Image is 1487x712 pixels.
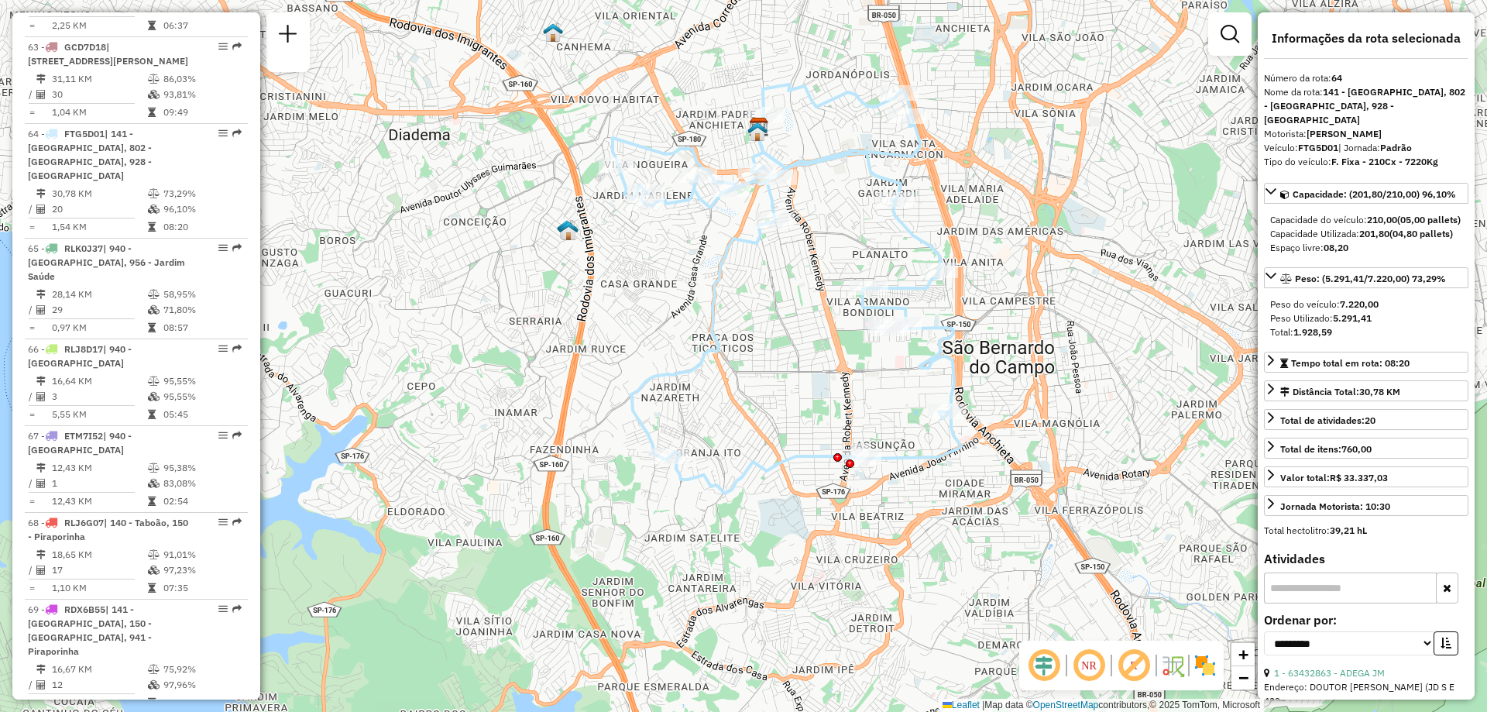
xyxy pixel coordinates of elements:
[749,117,769,137] img: CDD Diadema
[1270,213,1462,227] div: Capacidade do veículo:
[1238,645,1248,664] span: +
[1280,414,1375,426] span: Total de atividades:
[28,604,152,657] span: 69 -
[1397,214,1461,225] strong: (05,00 pallets)
[148,323,156,332] i: Tempo total em rota
[148,205,160,214] i: % de utilização da cubagem
[1380,142,1412,153] strong: Padrão
[1160,653,1185,678] img: Fluxo de ruas
[1264,183,1468,204] a: Capacidade: (201,80/210,00) 96,10%
[51,219,147,235] td: 1,54 KM
[543,22,563,43] img: DS Teste
[1264,680,1468,708] div: Endereço: DOUTOR [PERSON_NAME] (JD S E 439
[28,562,36,578] td: /
[163,105,241,120] td: 09:49
[51,302,147,318] td: 29
[1280,471,1388,485] div: Valor total:
[1264,352,1468,373] a: Tempo total em rota: 08:20
[28,389,36,404] td: /
[36,90,46,99] i: Total de Atividades
[1367,214,1397,225] strong: 210,00
[1280,385,1400,399] div: Distância Total:
[51,389,147,404] td: 3
[163,287,241,302] td: 58,95%
[51,476,147,491] td: 1
[51,460,147,476] td: 12,43 KM
[273,19,304,53] a: Nova sessão e pesquisa
[36,665,46,674] i: Distância Total
[218,344,228,353] em: Opções
[51,580,147,596] td: 1,10 KM
[1070,647,1108,684] span: Ocultar NR
[163,320,241,335] td: 08:57
[36,74,46,84] i: Distância Total
[51,547,147,562] td: 18,65 KM
[232,42,242,51] em: Rota exportada
[232,243,242,253] em: Rota exportada
[1293,326,1332,338] strong: 1.928,59
[148,392,160,401] i: % de utilização da cubagem
[163,677,241,693] td: 97,96%
[28,128,152,181] span: | 141 - [GEOGRAPHIC_DATA], 802 - [GEOGRAPHIC_DATA], 928 - [GEOGRAPHIC_DATA]
[64,517,104,528] span: RLJ6G07
[1231,666,1255,690] a: Zoom out
[148,222,156,232] i: Tempo total em rota
[51,320,147,335] td: 0,97 KM
[28,430,132,456] span: | 940 - [GEOGRAPHIC_DATA]
[28,242,185,282] span: 65 -
[148,550,160,559] i: % de utilização do peso
[1330,472,1388,483] strong: R$ 33.337,03
[51,105,147,120] td: 1,04 KM
[218,431,228,440] em: Opções
[51,407,147,422] td: 5,55 KM
[232,344,242,353] em: Rota exportada
[64,41,106,53] span: GCD7D18
[218,42,228,51] em: Opções
[148,377,160,386] i: % de utilização do peso
[51,373,147,389] td: 16,64 KM
[163,18,241,33] td: 06:37
[1434,631,1458,655] button: Ordem crescente
[36,479,46,488] i: Total de Atividades
[51,186,147,201] td: 30,78 KM
[28,18,36,33] td: =
[1338,142,1412,153] span: | Jornada:
[1264,86,1465,126] strong: 141 - [GEOGRAPHIC_DATA], 802 - [GEOGRAPHIC_DATA], 928 - [GEOGRAPHIC_DATA]
[163,186,241,201] td: 73,29%
[36,189,46,198] i: Distância Total
[982,700,984,710] span: |
[163,476,241,491] td: 83,08%
[148,698,156,707] i: Tempo total em rota
[64,604,105,615] span: RDX6B55
[163,302,241,318] td: 71,80%
[1033,700,1099,710] a: OpenStreetMap
[28,320,36,335] td: =
[148,497,156,506] i: Tempo total em rota
[1280,442,1372,456] div: Total de itens:
[148,566,160,575] i: % de utilização da cubagem
[747,122,768,142] img: FAD CDD Diadema
[28,695,36,710] td: =
[558,221,579,241] img: 605 UDC Light Americanopolis
[28,517,188,542] span: 68 -
[1264,495,1468,516] a: Jornada Motorista: 10:30
[232,604,242,614] em: Rota exportada
[28,105,36,120] td: =
[28,41,188,67] span: | [STREET_ADDRESS][PERSON_NAME]
[218,243,228,253] em: Opções
[943,700,980,710] a: Leaflet
[163,662,241,677] td: 75,92%
[163,580,241,596] td: 07:35
[1270,241,1462,255] div: Espaço livre:
[1270,298,1379,310] span: Peso do veículo:
[28,476,36,491] td: /
[51,494,147,509] td: 12,43 KM
[36,566,46,575] i: Total de Atividades
[1295,273,1446,284] span: Peso: (5.291,41/7.220,00) 73,29%
[1264,524,1468,538] div: Total hectolitro:
[51,71,147,87] td: 31,11 KM
[232,518,242,527] em: Rota exportada
[1264,141,1468,155] div: Veículo:
[1193,653,1217,678] img: Exibir/Ocultar setores
[148,189,160,198] i: % de utilização do peso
